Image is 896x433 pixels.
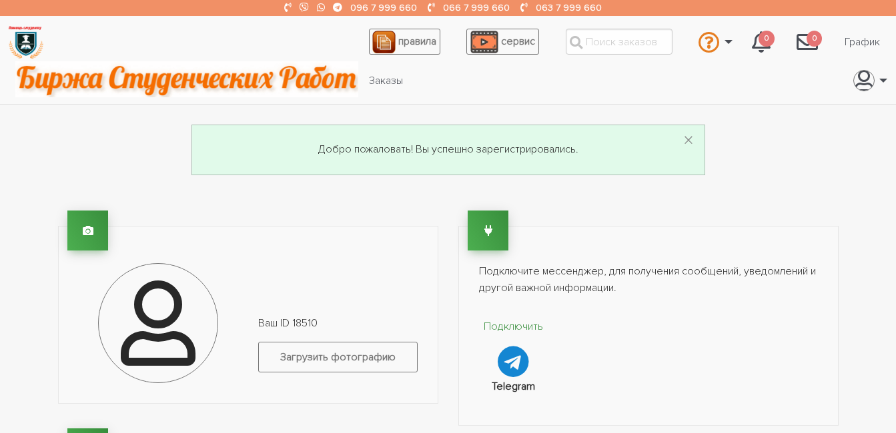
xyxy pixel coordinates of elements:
[248,315,428,382] div: Ваш ID 18510
[15,61,358,97] img: motto-2ce64da2796df845c65ce8f9480b9c9d679903764b3ca6da4b6de107518df0fe.gif
[7,24,44,61] img: logo-135dea9cf721667cc4ddb0c1795e3ba8b7f362e3d0c04e2cc90b931989920324.png
[479,318,549,378] a: Подключить
[470,31,498,53] img: play_icon-49f7f135c9dc9a03216cfdbccbe1e3994649169d890fb554cedf0eac35a01ba8.png
[208,141,689,159] p: Добро пожаловать! Вы успешно зарегистрировались.
[683,131,694,152] button: Dismiss alert
[258,342,418,372] label: Загрузить фотографию
[786,24,829,60] a: 0
[466,29,539,55] a: сервис
[479,263,818,297] p: Подключите мессенджер, для получения сообщений, уведомлений и другой важной информации.
[369,29,440,55] a: правила
[536,2,602,13] a: 063 7 999 660
[759,31,775,47] span: 0
[372,31,395,53] img: agreement_icon-feca34a61ba7f3d1581b08bc946b2ec1ccb426f67415f344566775c155b7f62c.png
[683,128,694,154] span: ×
[834,29,891,55] a: График
[398,35,436,48] span: правила
[741,24,781,60] a: 0
[443,2,510,13] a: 066 7 999 660
[350,2,417,13] a: 096 7 999 660
[501,35,535,48] span: сервис
[479,318,549,336] p: Подключить
[492,380,535,393] strong: Telegram
[807,31,823,47] span: 0
[358,68,414,93] a: Заказы
[566,29,673,55] input: Поиск заказов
